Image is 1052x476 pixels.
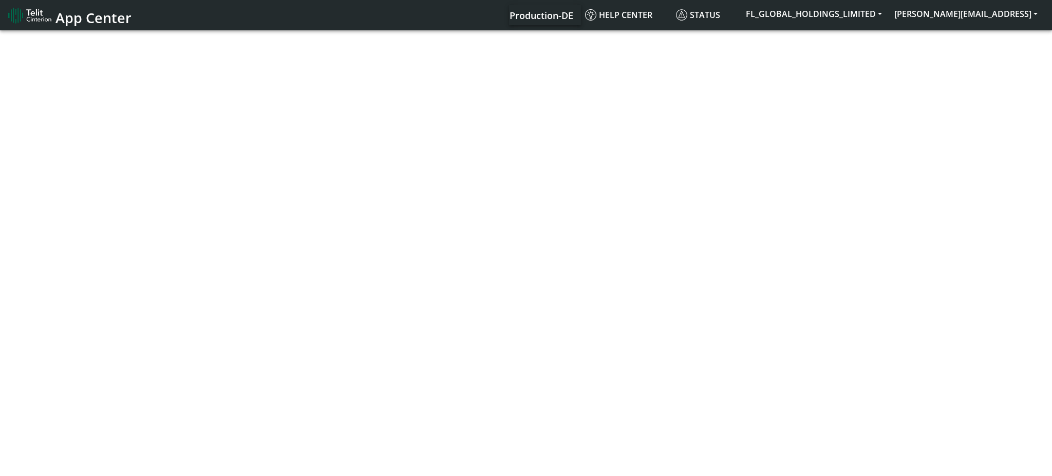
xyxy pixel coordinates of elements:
[740,5,888,23] button: FL_GLOBAL_HOLDINGS_LIMITED
[8,7,51,24] img: logo-telit-cinterion-gw-new.png
[510,9,573,22] span: Production-DE
[55,8,131,27] span: App Center
[888,5,1044,23] button: [PERSON_NAME][EMAIL_ADDRESS]
[509,5,573,25] a: Your current platform instance
[672,5,740,25] a: Status
[676,9,687,21] img: status.svg
[676,9,720,21] span: Status
[585,9,596,21] img: knowledge.svg
[8,4,130,26] a: App Center
[581,5,672,25] a: Help center
[585,9,652,21] span: Help center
